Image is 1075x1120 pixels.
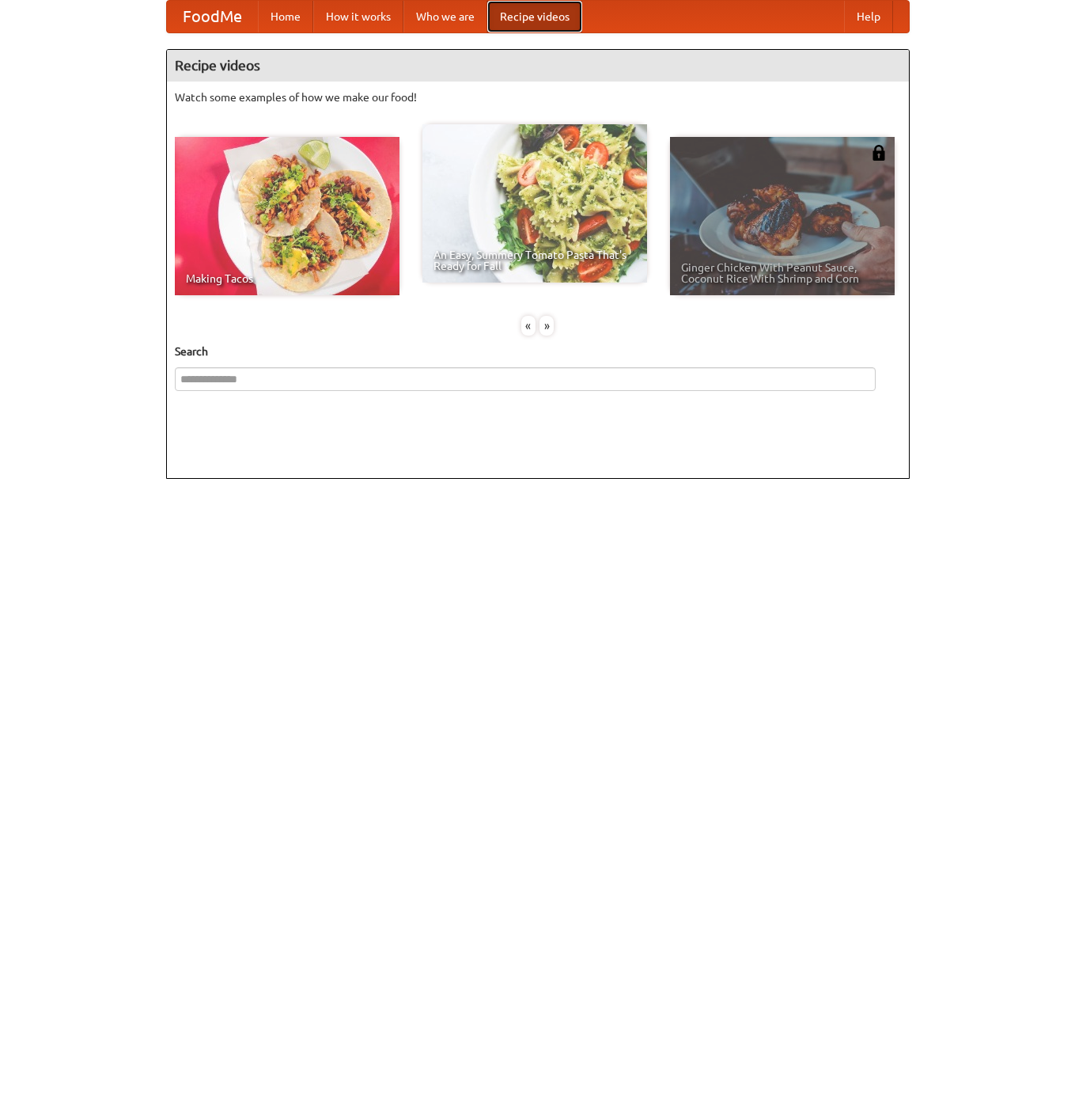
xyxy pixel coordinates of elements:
a: How it works [313,1,403,32]
a: Home [258,1,313,32]
a: Help [844,1,893,32]
p: Watch some examples of how we make our food! [175,89,901,105]
a: An Easy, Summery Tomato Pasta That's Ready for Fall [422,124,647,283]
img: 483408.png [871,145,887,161]
span: Making Tacos [186,273,388,284]
div: » [539,316,554,336]
span: An Easy, Summery Tomato Pasta That's Ready for Fall [433,249,636,271]
a: Making Tacos [175,137,399,295]
h4: Recipe videos [167,50,909,82]
h5: Search [175,344,901,359]
a: Who we are [403,1,487,32]
a: FoodMe [167,1,258,32]
a: Recipe videos [487,1,582,32]
div: « [521,316,536,336]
